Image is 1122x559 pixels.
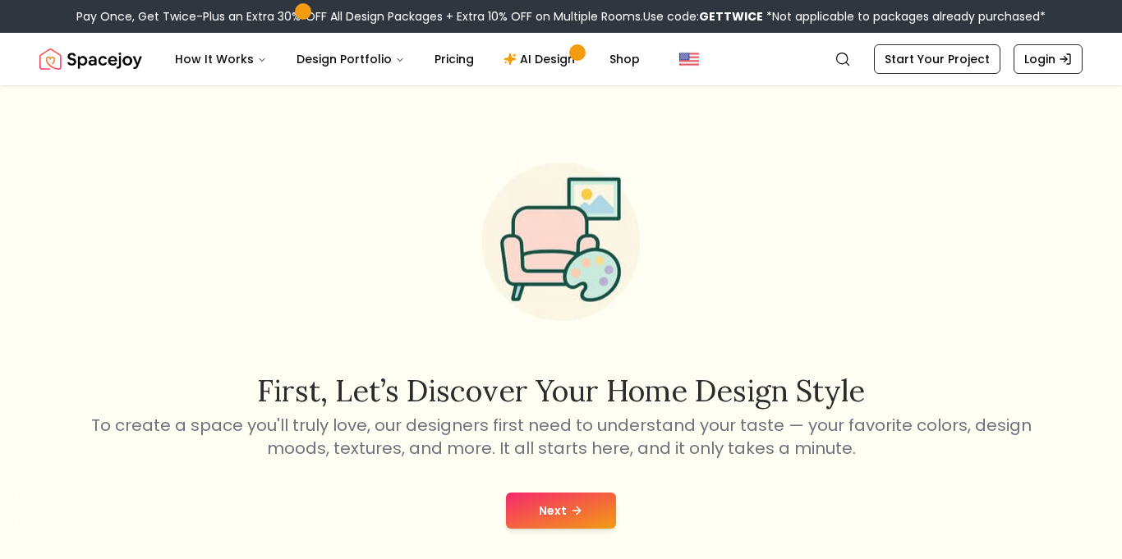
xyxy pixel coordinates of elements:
[39,43,142,76] img: Spacejoy Logo
[39,33,1083,85] nav: Global
[421,43,487,76] a: Pricing
[88,414,1034,460] p: To create a space you'll truly love, our designers first need to understand your taste — your fav...
[679,49,699,69] img: United States
[596,43,653,76] a: Shop
[76,8,1046,25] div: Pay Once, Get Twice-Plus an Extra 30% OFF All Design Packages + Extra 10% OFF on Multiple Rooms.
[283,43,418,76] button: Design Portfolio
[39,43,142,76] a: Spacejoy
[162,43,280,76] button: How It Works
[699,8,763,25] b: GETTWICE
[456,137,666,347] img: Start Style Quiz Illustration
[490,43,593,76] a: AI Design
[162,43,653,76] nav: Main
[763,8,1046,25] span: *Not applicable to packages already purchased*
[1014,44,1083,74] a: Login
[643,8,763,25] span: Use code:
[506,493,616,529] button: Next
[88,374,1034,407] h2: First, let’s discover your home design style
[874,44,1000,74] a: Start Your Project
